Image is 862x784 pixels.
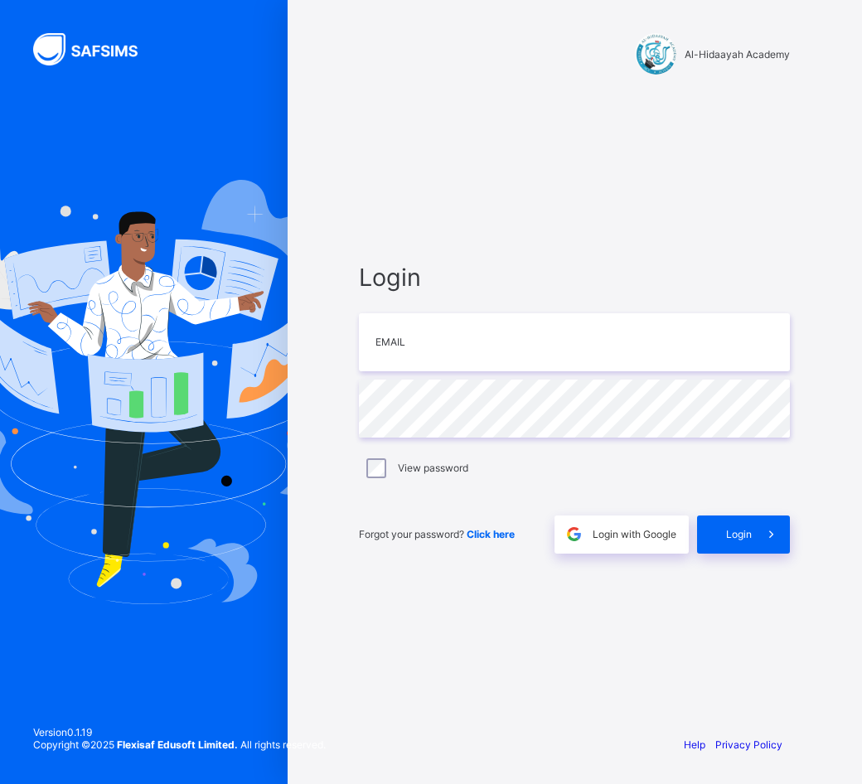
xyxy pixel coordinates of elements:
[33,738,326,751] span: Copyright © 2025 All rights reserved.
[715,738,782,751] a: Privacy Policy
[564,525,584,544] img: google.396cfc9801f0270233282035f929180a.svg
[593,528,676,540] span: Login with Google
[117,738,238,751] strong: Flexisaf Edusoft Limited.
[359,528,515,540] span: Forgot your password?
[359,263,790,292] span: Login
[726,528,752,540] span: Login
[33,33,157,65] img: SAFSIMS Logo
[33,726,326,738] span: Version 0.1.19
[684,738,705,751] a: Help
[398,462,468,474] label: View password
[685,48,790,60] span: Al-Hidaayah Academy
[467,528,515,540] a: Click here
